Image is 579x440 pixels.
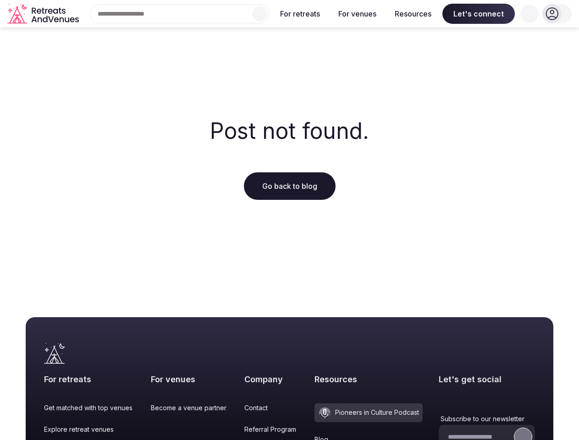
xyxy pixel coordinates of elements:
h2: Let's get social [439,374,535,385]
button: Resources [387,4,439,24]
a: Pioneers in Culture Podcast [314,403,423,422]
a: Become a venue partner [151,403,228,412]
svg: Retreats and Venues company logo [7,4,81,24]
button: For venues [331,4,384,24]
h2: For retreats [44,374,134,385]
a: Explore retreat venues [44,425,134,434]
a: Go back to blog [244,172,336,200]
a: Referral Program [244,425,298,434]
a: Get matched with top venues [44,403,134,412]
button: For retreats [273,4,327,24]
h2: Company [244,374,298,385]
a: Contact [244,403,298,412]
h2: For venues [151,374,228,385]
h2: Resources [314,374,423,385]
h2: Post not found. [210,115,369,146]
a: Visit the homepage [44,343,65,364]
span: Let's connect [442,4,515,24]
label: Subscribe to our newsletter [439,414,535,423]
a: Visit the homepage [7,4,81,24]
